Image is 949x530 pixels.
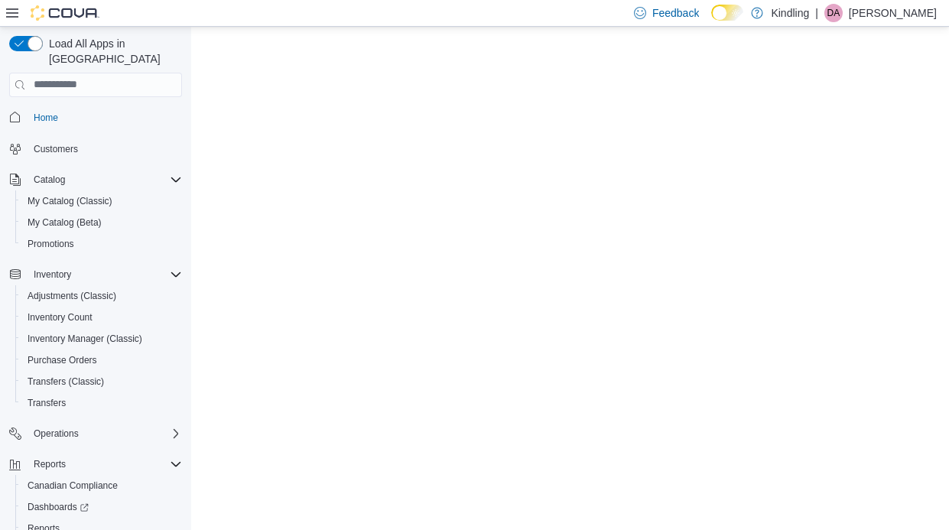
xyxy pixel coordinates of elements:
a: Home [28,109,64,127]
span: Adjustments (Classic) [28,290,116,302]
a: Inventory Count [21,308,99,327]
span: Dashboards [28,501,89,513]
a: Canadian Compliance [21,476,124,495]
a: Promotions [21,235,80,253]
button: Inventory Count [15,307,188,328]
div: Daniel Amyotte [824,4,843,22]
span: Inventory Manager (Classic) [21,330,182,348]
a: Purchase Orders [21,351,103,369]
span: Inventory Count [28,311,93,324]
a: Transfers (Classic) [21,372,110,391]
span: Transfers [28,397,66,409]
a: Inventory Manager (Classic) [21,330,148,348]
input: Dark Mode [711,5,743,21]
span: Home [34,112,58,124]
span: My Catalog (Classic) [21,192,182,210]
button: My Catalog (Classic) [15,190,188,212]
button: Adjustments (Classic) [15,285,188,307]
button: Reports [28,455,72,473]
button: Purchase Orders [15,350,188,371]
button: Inventory [3,264,188,285]
span: Catalog [34,174,65,186]
span: Inventory [28,265,182,284]
button: Inventory [28,265,77,284]
span: My Catalog (Beta) [21,213,182,232]
span: Transfers [21,394,182,412]
button: Operations [28,424,85,443]
a: Customers [28,140,84,158]
button: Transfers (Classic) [15,371,188,392]
button: Canadian Compliance [15,475,188,496]
span: Load All Apps in [GEOGRAPHIC_DATA] [43,36,182,67]
span: Transfers (Classic) [28,376,104,388]
button: Promotions [15,233,188,255]
span: Home [28,108,182,127]
button: Transfers [15,392,188,414]
span: Dashboards [21,498,182,516]
button: Catalog [28,171,71,189]
span: Inventory Manager (Classic) [28,333,142,345]
a: Adjustments (Classic) [21,287,122,305]
a: My Catalog (Beta) [21,213,108,232]
button: Inventory Manager (Classic) [15,328,188,350]
span: Inventory Count [21,308,182,327]
button: Operations [3,423,188,444]
span: Promotions [28,238,74,250]
span: My Catalog (Classic) [28,195,112,207]
span: Purchase Orders [21,351,182,369]
button: Reports [3,454,188,475]
span: Feedback [652,5,699,21]
a: My Catalog (Classic) [21,192,119,210]
span: Promotions [21,235,182,253]
p: Kindling [771,4,809,22]
p: [PERSON_NAME] [849,4,937,22]
button: Catalog [3,169,188,190]
a: Dashboards [21,498,95,516]
span: Reports [28,455,182,473]
span: Reports [34,458,66,470]
span: Transfers (Classic) [21,372,182,391]
span: Catalog [28,171,182,189]
span: Inventory [34,268,71,281]
span: Customers [34,143,78,155]
span: My Catalog (Beta) [28,216,102,229]
button: Home [3,106,188,128]
a: Transfers [21,394,72,412]
span: Purchase Orders [28,354,97,366]
span: Canadian Compliance [28,480,118,492]
span: Operations [34,428,79,440]
p: | [815,4,818,22]
span: Operations [28,424,182,443]
span: DA [827,4,840,22]
a: Dashboards [15,496,188,518]
img: Cova [31,5,99,21]
button: Customers [3,138,188,160]
span: Canadian Compliance [21,476,182,495]
span: Adjustments (Classic) [21,287,182,305]
span: Customers [28,139,182,158]
button: My Catalog (Beta) [15,212,188,233]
